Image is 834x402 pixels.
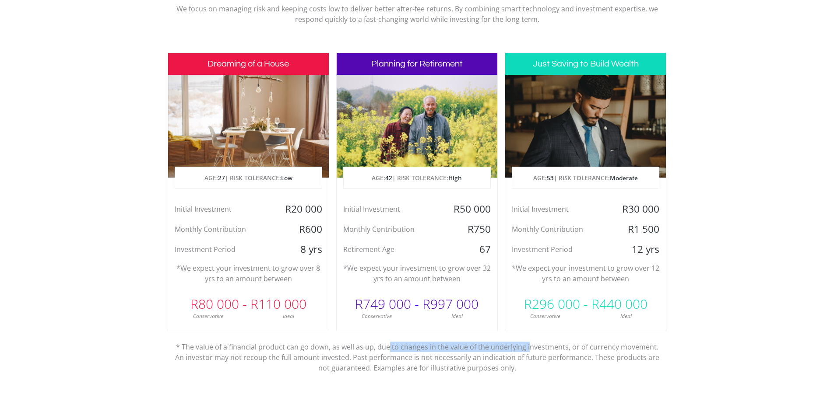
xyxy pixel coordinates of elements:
[337,243,444,256] div: Retirement Age
[168,203,275,216] div: Initial Investment
[175,167,322,189] p: AGE: | RISK TOLERANCE:
[174,331,660,373] p: * The value of a financial product can go down, as well as up, due to changes in the value of the...
[174,3,660,24] p: We focus on managing risk and keeping costs low to deliver better after-fee returns. By combining...
[505,223,612,236] div: Monthly Contribution
[337,53,497,75] h3: Planning for Retirement
[505,243,612,256] div: Investment Period
[281,174,292,182] span: Low
[337,203,444,216] div: Initial Investment
[337,291,497,317] div: R749 000 - R997 000
[612,203,666,216] div: R30 000
[444,223,497,236] div: R750
[505,203,612,216] div: Initial Investment
[248,312,329,320] div: Ideal
[168,53,329,75] h3: Dreaming of a House
[168,243,275,256] div: Investment Period
[448,174,462,182] span: High
[218,174,225,182] span: 27
[505,291,666,317] div: R296 000 - R440 000
[275,203,328,216] div: R20 000
[337,312,417,320] div: Conservative
[344,167,490,189] p: AGE: | RISK TOLERANCE:
[275,223,328,236] div: R600
[612,243,666,256] div: 12 yrs
[505,312,586,320] div: Conservative
[505,53,666,75] h3: Just Saving to Build Wealth
[168,291,329,317] div: R80 000 - R110 000
[612,223,666,236] div: R1 500
[168,223,275,236] div: Monthly Contribution
[586,312,666,320] div: Ideal
[168,312,249,320] div: Conservative
[385,174,392,182] span: 42
[337,223,444,236] div: Monthly Contribution
[343,263,491,284] p: *We expect your investment to grow over 32 yrs to an amount between
[275,243,328,256] div: 8 yrs
[547,174,554,182] span: 53
[444,203,497,216] div: R50 000
[444,243,497,256] div: 67
[512,263,659,284] p: *We expect your investment to grow over 12 yrs to an amount between
[610,174,638,182] span: Moderate
[417,312,497,320] div: Ideal
[175,263,322,284] p: *We expect your investment to grow over 8 yrs to an amount between
[512,167,659,189] p: AGE: | RISK TOLERANCE:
